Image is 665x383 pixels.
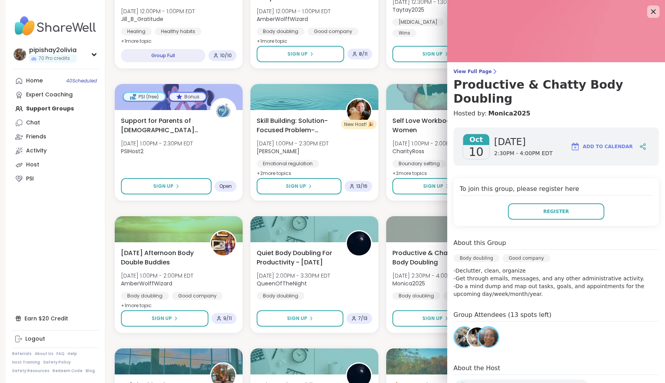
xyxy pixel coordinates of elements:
[211,231,235,255] img: AmberWolffWizard
[12,116,99,130] a: Chat
[392,18,444,26] div: [MEDICAL_DATA]
[392,280,425,287] b: Monica2025
[257,7,331,15] span: [DATE] 12:00PM - 1:00PM EDT
[359,51,367,57] span: 8 / 11
[26,147,47,155] div: Activity
[43,360,71,365] a: Safety Policy
[543,208,569,215] span: Register
[392,160,446,168] div: Boundary setting
[453,238,506,248] h4: About this Group
[38,55,70,62] span: 70 Pro credits
[12,351,31,357] a: Referrals
[392,140,465,147] span: [DATE] 1:00PM - 2:00PM EDT
[422,315,443,322] span: Sign Up
[121,147,143,155] b: PSIHost2
[26,119,40,127] div: Chat
[172,292,223,300] div: Good company
[12,332,99,346] a: Logout
[121,7,195,15] span: [DATE] 12:00PM - 1:00PM EDT
[152,315,172,322] span: Sign Up
[26,161,39,169] div: Host
[12,368,49,374] a: Safety Resources
[347,99,371,123] img: LuAnn
[479,327,498,347] img: Monica2025
[26,133,46,141] div: Friends
[257,248,337,267] span: Quiet Body Doubling For Productivity - [DATE]
[52,368,82,374] a: Redeem Code
[308,28,359,35] div: Good company
[257,46,344,62] button: Sign Up
[12,311,99,325] div: Earn $20 Credit
[392,292,440,300] div: Body doubling
[467,327,487,347] img: PinkOnyx
[12,12,99,40] img: ShareWell Nav Logo
[220,52,232,59] span: 10 / 10
[392,248,473,267] span: Productive & Chatty Body Doubling
[257,15,308,23] b: AmberWolffWizard
[583,143,633,150] span: Add to Calendar
[25,335,45,343] div: Logout
[453,364,659,375] h4: About the Host
[121,248,201,267] span: [DATE] Afternoon Body Double Buddies
[121,49,205,62] div: Group Full
[460,184,653,196] h4: To join this group, please register here
[12,74,99,88] a: Home40Scheduled
[567,137,636,156] button: Add to Calendar
[121,272,193,280] span: [DATE] 1:00PM - 2:00PM EDT
[286,183,306,190] span: Sign Up
[453,267,659,298] p: -Declutter, clean, organize -Get through emails, messages, and any other administrative activity....
[447,18,498,26] div: Good company
[392,178,480,194] button: Sign Up
[392,46,478,62] button: Sign Up
[257,116,337,135] span: Skill Building: Solution-Focused Problem-Solving
[422,51,443,58] span: Sign Up
[508,203,604,220] button: Register
[124,93,165,101] div: PSI (free)
[453,326,475,348] a: Amie89
[443,292,494,300] div: Good company
[287,315,307,322] span: Sign Up
[26,175,34,183] div: PSI
[29,46,77,54] div: pipishay2olivia
[86,368,95,374] a: Blog
[121,280,172,287] b: AmberWolffWizard
[12,360,40,365] a: Host Training
[170,93,206,101] div: Bonus
[12,88,99,102] a: Expert Coaching
[257,280,307,287] b: QueenOfTheNight
[121,15,163,23] b: Jill_B_Gratitude
[392,147,424,155] b: CharityRoss
[257,147,299,155] b: [PERSON_NAME]
[56,351,65,357] a: FAQ
[347,231,371,255] img: QueenOfTheNight
[453,310,659,322] h4: Group Attendees (13 spots left)
[488,109,530,118] a: Monica2025
[423,183,443,190] span: Sign Up
[494,136,553,148] span: [DATE]
[66,78,97,84] span: 40 Scheduled
[453,254,499,262] div: Body doubling
[392,29,416,37] div: Wins
[392,310,479,327] button: Sign Up
[121,140,193,147] span: [DATE] 1:00PM - 2:30PM EDT
[341,120,377,129] div: New Host! 🎉
[26,91,73,99] div: Expert Coaching
[478,326,499,348] a: Monica2025
[68,351,77,357] a: Help
[392,6,424,14] b: Taytay2025
[35,351,53,357] a: About Us
[502,254,550,262] div: Good company
[211,99,235,123] img: PSIHost2
[121,292,169,300] div: Body doubling
[453,68,659,75] span: View Full Page
[121,178,212,194] button: Sign Up
[12,158,99,172] a: Host
[155,28,201,35] div: Healthy habits
[257,272,330,280] span: [DATE] 2:00PM - 3:30PM EDT
[26,77,43,85] div: Home
[121,28,152,35] div: Healing
[223,315,232,322] span: 9 / 11
[121,116,201,135] span: Support for Parents of [DEMOGRAPHIC_DATA] Children
[257,160,319,168] div: Emotional regulation
[453,109,659,118] h4: Hosted by:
